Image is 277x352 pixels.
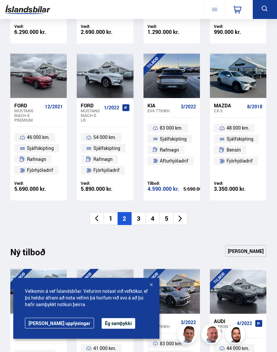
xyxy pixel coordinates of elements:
a: [PERSON_NAME] upplýsingar [25,318,94,328]
div: Kia [147,318,178,324]
div: Ný tilboð [10,247,57,261]
div: Verð: [214,181,250,186]
span: 8/2018 [247,104,262,109]
span: 3/2022 [181,320,196,325]
li: 4 [145,212,159,225]
div: EV6 77KWH [147,108,178,113]
a: Mazda CX-3 8/2018 48 000 km. Sjálfskipting Bensín Fjórhjóladrif Verð: 3.350.000 kr. [210,98,266,200]
span: 54 000 km. [93,133,116,141]
span: 12/2021 [45,104,63,109]
button: Open LiveChat chat widget [5,3,25,23]
a: [PERSON_NAME] [225,245,266,257]
div: 4.590.000 kr. [147,186,184,192]
div: Ford [81,102,101,108]
span: Rafmagn [93,155,113,163]
span: Fjórhjóladrif [93,166,120,174]
div: Verð: [81,24,117,29]
div: Defender PACK [14,330,35,339]
div: 5.890.000 kr. [81,186,117,192]
div: Verð: [81,181,117,186]
span: Fjórhjóladrif [227,157,253,165]
span: Sjálfskipting [93,144,120,152]
div: Mustang Mach-e PREMIUM [14,108,42,122]
img: siFngHWaQ9KaOqBr.png [202,325,222,345]
img: nhp88E3Fdnt1Opn2.png [226,325,246,345]
span: 4/2022 [237,321,252,326]
span: Afturhjóladrif [160,157,188,165]
div: 5.690.000 kr. [14,186,50,192]
li: 2 [118,212,132,225]
span: Velkomin á vef Íslandsbílar. Vefurinn notast við vefkökur, ef þú heldur áfram að nota vefinn þá h... [25,288,148,308]
div: Tilboð: [147,181,184,186]
span: Rafmagn [27,155,46,163]
div: Verð: [214,24,245,29]
div: Kia [147,102,178,108]
li: 3 [132,212,145,225]
span: Sjálfskipting [227,135,253,143]
div: Verð: [14,181,50,186]
div: 6.290.000 kr. [14,29,50,35]
div: Verð: [14,24,50,29]
div: Mustang Mach-e LR [81,108,101,122]
span: 48 000 km. [227,124,249,132]
span: Bensín [227,146,241,154]
span: 83 000 km. [160,340,183,348]
div: EV6 77KWH [147,324,178,329]
div: Verð: [147,24,184,29]
button: Ég samþykki [102,318,135,329]
li: 1 [104,212,118,225]
span: Rafmagn [160,146,179,154]
span: 1/2022 [104,105,119,110]
div: 1.290.000 kr. [147,29,184,35]
img: FbJEzSuNWCJXmdc-.webp [178,325,198,345]
div: 990.000 kr. [214,29,245,35]
a: Kia EV6 77KWH 3/2022 83 000 km. Sjálfskipting Rafmagn Afturhjóladrif Tilboð: 4.590.000 kr. 5.690.... [143,98,200,200]
div: 5.690.000 kr. [183,187,211,191]
span: Sjálfskipting [27,144,54,152]
img: G0Ugv5HjCgRt.svg [5,2,50,17]
div: Audi [214,318,234,324]
div: 2.690.000 kr. [81,29,117,35]
span: Fjórhjóladrif [27,166,53,174]
span: 83 000 km. [160,124,183,132]
div: CX-3 [214,108,244,113]
li: 5 [159,212,173,225]
div: Ford [14,102,42,108]
div: 3.350.000 kr. [214,186,250,192]
span: 46 000 km. [27,133,50,141]
div: Mazda [214,102,244,108]
span: Sjálfskipting [160,135,187,143]
span: 3/2022 [181,104,196,109]
a: Ford Mustang Mach-e PREMIUM 12/2021 46 000 km. Sjálfskipting Rafmagn Fjórhjóladrif Verð: 5.690.00... [10,98,67,200]
a: Ford Mustang Mach-e LR 1/2022 54 000 km. Sjálfskipting Rafmagn Fjórhjóladrif Verð: 5.890.000 kr. [77,98,133,200]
